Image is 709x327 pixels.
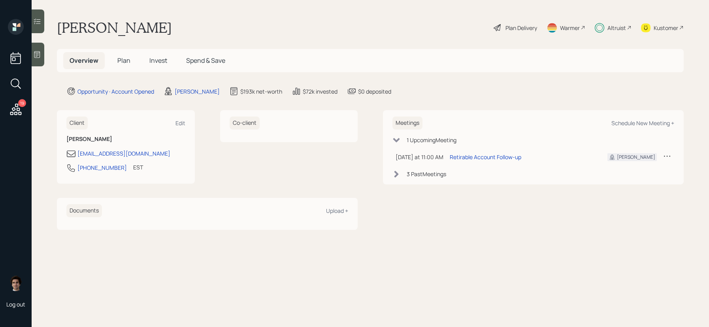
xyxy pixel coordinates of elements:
h6: Co-client [230,117,260,130]
div: 19 [18,99,26,107]
span: Invest [149,56,167,65]
div: Plan Delivery [505,24,537,32]
div: Edit [175,119,185,127]
div: Upload + [326,207,348,214]
h6: Client [66,117,88,130]
div: EST [133,163,143,171]
div: $0 deposited [358,87,391,96]
div: Log out [6,301,25,308]
div: Retirable Account Follow-up [450,153,521,161]
div: $193k net-worth [240,87,282,96]
div: [PERSON_NAME] [175,87,220,96]
span: Spend & Save [186,56,225,65]
h6: Meetings [392,117,422,130]
h6: [PERSON_NAME] [66,136,185,143]
img: harrison-schaefer-headshot-2.png [8,275,24,291]
span: Overview [70,56,98,65]
div: [PHONE_NUMBER] [77,163,127,172]
div: 1 Upcoming Meeting [407,136,456,144]
div: [EMAIL_ADDRESS][DOMAIN_NAME] [77,149,170,158]
h6: Documents [66,204,102,217]
div: [PERSON_NAME] [617,154,655,161]
div: $72k invested [303,87,338,96]
div: [DATE] at 11:00 AM [396,153,443,161]
div: 3 Past Meeting s [407,170,446,178]
h1: [PERSON_NAME] [57,19,172,36]
span: Plan [117,56,130,65]
div: Kustomer [654,24,678,32]
div: Schedule New Meeting + [611,119,674,127]
div: Warmer [560,24,580,32]
div: Opportunity · Account Opened [77,87,154,96]
div: Altruist [607,24,626,32]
